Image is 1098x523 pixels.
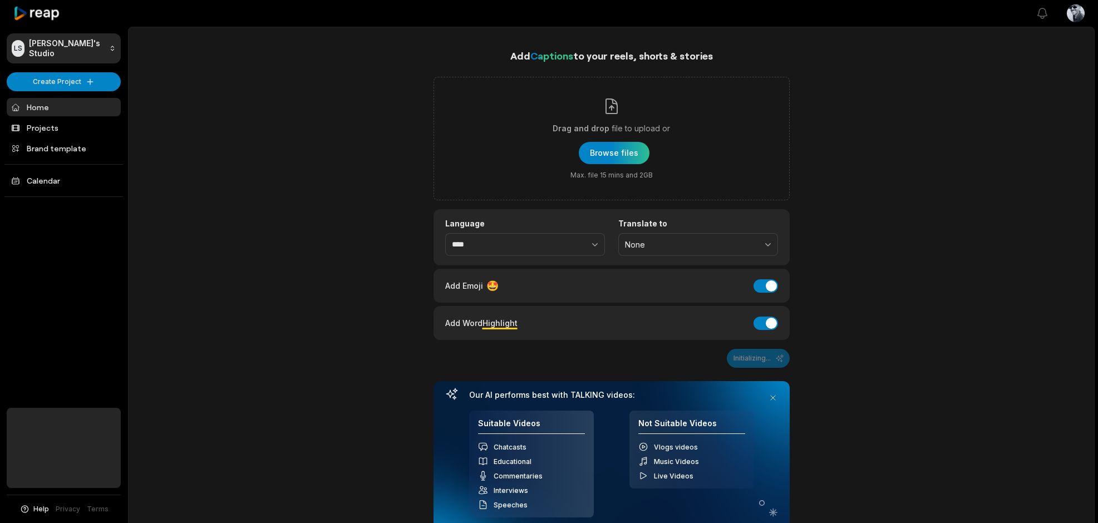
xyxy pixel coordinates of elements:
[478,418,585,435] h4: Suitable Videos
[7,139,121,157] a: Brand template
[570,171,653,180] span: Max. file 15 mins and 2GB
[654,457,699,466] span: Music Videos
[33,504,49,514] span: Help
[445,280,483,292] span: Add Emoji
[625,240,756,250] span: None
[618,219,778,229] label: Translate to
[482,318,518,328] span: Highlight
[87,504,109,514] a: Terms
[486,278,499,293] span: 🤩
[494,501,528,509] span: Speeches
[56,504,80,514] a: Privacy
[612,122,670,135] span: file to upload or
[7,119,121,137] a: Projects
[494,486,528,495] span: Interviews
[654,443,698,451] span: Vlogs videos
[638,418,745,435] h4: Not Suitable Videos
[29,38,105,58] p: [PERSON_NAME]'s Studio
[7,98,121,116] a: Home
[553,122,609,135] span: Drag and drop
[7,171,121,190] a: Calendar
[530,50,573,62] span: Captions
[7,72,121,91] button: Create Project
[579,142,649,164] button: Drag and dropfile to upload orMax. file 15 mins and 2GB
[494,457,531,466] span: Educational
[494,443,526,451] span: Chatcasts
[445,219,605,229] label: Language
[12,40,24,57] div: LS
[618,233,778,256] button: None
[654,472,693,480] span: Live Videos
[445,315,518,330] div: Add Word
[494,472,543,480] span: Commentaries
[469,390,754,400] h3: Our AI performs best with TALKING videos:
[19,504,49,514] button: Help
[434,48,790,63] h1: Add to your reels, shorts & stories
